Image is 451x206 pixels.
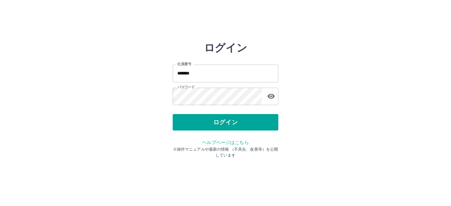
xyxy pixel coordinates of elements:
p: ※操作マニュアルや最新の情報 （不具合、改善等）を公開しています [173,146,278,158]
a: ヘルプページはこちら [202,140,249,145]
label: パスワード [177,85,195,90]
button: ログイン [173,114,278,131]
label: 社員番号 [177,62,191,67]
h2: ログイン [204,42,247,54]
